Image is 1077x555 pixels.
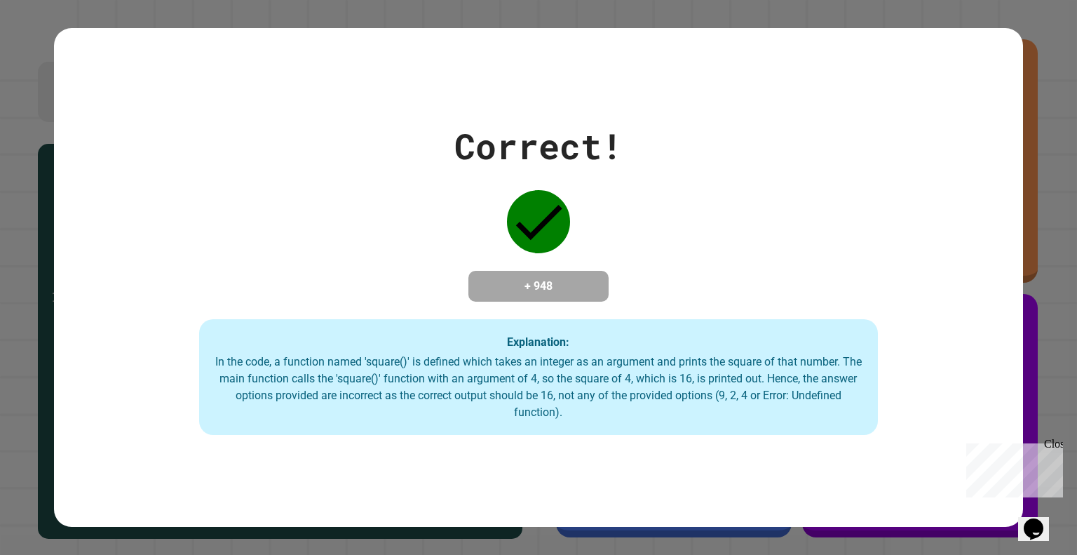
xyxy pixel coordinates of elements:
div: In the code, a function named 'square()' is defined which takes an integer as an argument and pri... [213,354,864,421]
div: Chat with us now!Close [6,6,97,89]
h4: + 948 [482,278,595,295]
div: Correct! [454,120,623,173]
strong: Explanation: [507,335,569,348]
iframe: chat widget [1018,499,1063,541]
iframe: chat widget [961,438,1063,497]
